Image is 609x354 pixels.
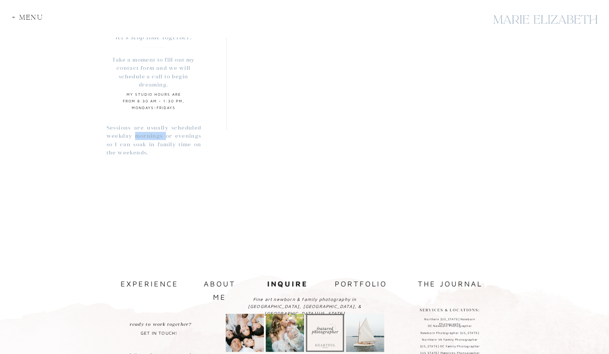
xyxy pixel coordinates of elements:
[89,34,218,41] p: let's stop time together.
[419,307,481,314] h2: Services & locations:
[121,277,176,290] a: experience
[226,314,264,352] img: And baby makes six ❤️ Newborn sessions with older siblings are ultra special - there are more gig...
[415,344,485,349] a: [US_STATE] DC Family Photographer
[415,337,485,342] a: Northern VA Family Photographer
[415,323,485,329] a: DC Newborn Photographer
[265,277,311,289] a: inquire
[137,320,181,338] a: get in touch!
[248,296,362,316] i: Fine art newborn & family photography in [GEOGRAPHIC_DATA], [GEOGRAPHIC_DATA], & [GEOGRAPHIC_DATA...
[196,277,244,289] a: about me
[306,314,344,352] img: Honored to once again be featured in @heartfulmagazine - it’s always an honor having your work sh...
[120,91,187,112] p: MY studio hours are from 8:30 am - 1:30 pm, Mondays-Fridays
[119,320,202,328] a: ready to work together?
[346,314,384,352] img: The perfect end to summer with this sailboat session. Got a boat? Let’s make some memories ⚓️ Mar...
[12,14,48,24] div: + Menu
[266,314,304,352] img: A sun-soaked outdoor newborn session? My favorite! I love playing with light and making your imag...
[333,277,389,291] a: portfolio
[415,317,485,322] a: Northern [US_STATE] Newborn Photography
[411,277,489,289] a: the journal
[415,330,485,336] a: Newborn Photographer [US_STATE]
[267,279,308,288] b: inquire
[104,56,204,81] p: Take a moment to fill out my contact form and we will schedule a call to begin dreaming.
